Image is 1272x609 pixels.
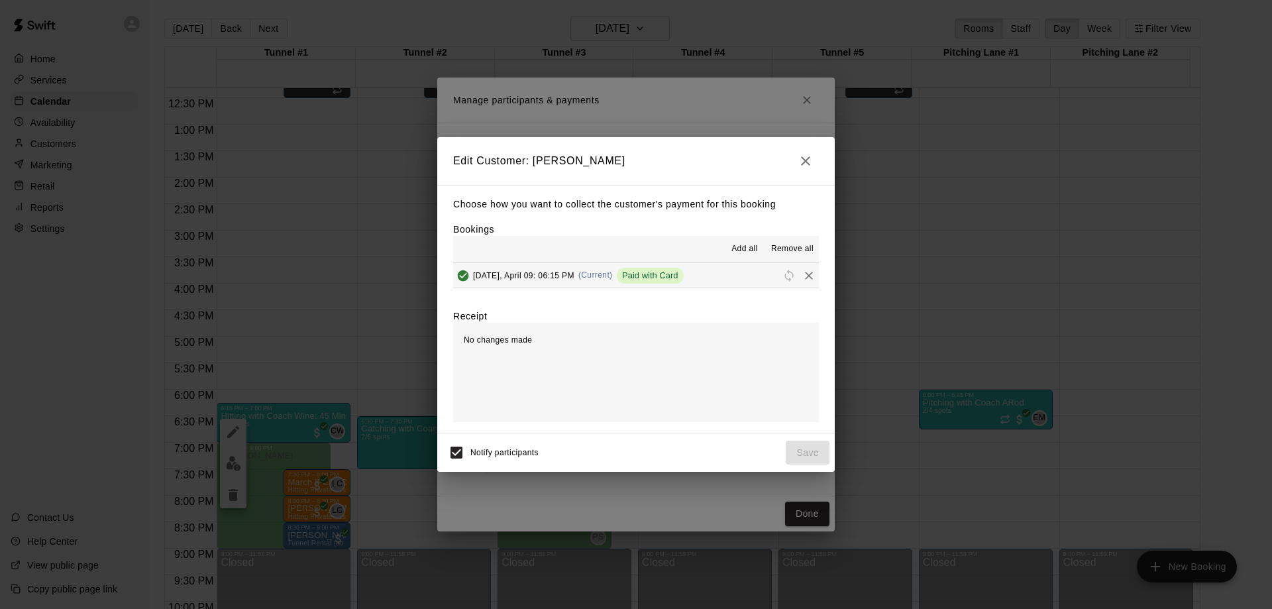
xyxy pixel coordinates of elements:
span: No changes made [464,335,532,345]
span: (Current) [578,270,613,280]
span: Remove all [771,243,814,256]
h2: Edit Customer: [PERSON_NAME] [437,137,835,185]
button: Remove all [766,239,819,260]
label: Bookings [453,224,494,235]
span: Paid with Card [617,270,684,280]
button: Added & Paid [453,266,473,286]
span: Add all [731,243,758,256]
span: [DATE], April 09: 06:15 PM [473,270,574,280]
label: Receipt [453,309,487,323]
span: Notify participants [470,448,539,457]
span: Reschedule [779,270,799,280]
button: Added & Paid[DATE], April 09: 06:15 PM(Current)Paid with CardRescheduleRemove [453,263,819,288]
button: Add all [723,239,766,260]
span: Remove [799,270,819,280]
p: Choose how you want to collect the customer's payment for this booking [453,196,819,213]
